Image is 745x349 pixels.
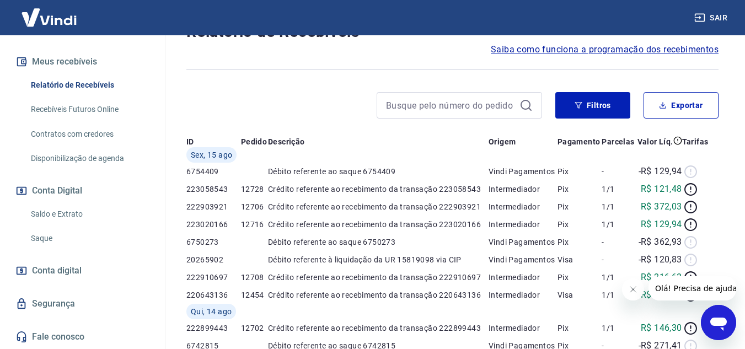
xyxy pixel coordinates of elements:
[268,237,489,248] p: Débito referente ao saque 6750273
[191,149,232,160] span: Sex, 15 ago
[13,1,85,34] img: Vindi
[489,323,558,334] p: Intermediador
[558,323,602,334] p: Pix
[558,166,602,177] p: Pix
[186,289,241,300] p: 220643136
[26,123,152,146] a: Contratos com credores
[558,254,602,265] p: Visa
[268,219,489,230] p: Crédito referente ao recebimento da transação 223020166
[268,272,489,283] p: Crédito referente ao recebimento da transação 222910697
[489,254,558,265] p: Vindi Pagamentos
[558,184,602,195] p: Pix
[268,184,489,195] p: Crédito referente ao recebimento da transação 223058543
[558,201,602,212] p: Pix
[186,184,241,195] p: 223058543
[641,271,682,284] p: R$ 216,63
[602,272,635,283] p: 1/1
[682,136,709,147] p: Tarifas
[241,219,268,230] p: 12716
[489,272,558,283] p: Intermediador
[489,166,558,177] p: Vindi Pagamentos
[26,227,152,250] a: Saque
[13,292,152,316] a: Segurança
[555,92,630,119] button: Filtros
[26,98,152,121] a: Recebíveis Futuros Online
[639,253,682,266] p: -R$ 120,83
[26,74,152,96] a: Relatório de Recebíveis
[641,218,682,231] p: R$ 129,94
[558,219,602,230] p: Pix
[489,136,516,147] p: Origem
[13,259,152,283] a: Conta digital
[558,272,602,283] p: Pix
[241,201,268,212] p: 12706
[489,289,558,300] p: Intermediador
[186,323,241,334] p: 222899443
[489,184,558,195] p: Intermediador
[641,321,682,335] p: R$ 146,30
[13,50,152,74] button: Meus recebíveis
[186,136,194,147] p: ID
[641,182,682,196] p: R$ 121,48
[191,306,232,317] span: Qui, 14 ago
[558,136,601,147] p: Pagamento
[641,200,682,213] p: R$ 372,03
[602,219,635,230] p: 1/1
[186,237,241,248] p: 6750273
[558,289,602,300] p: Visa
[637,136,673,147] p: Valor Líq.
[602,184,635,195] p: 1/1
[186,201,241,212] p: 222903921
[268,289,489,300] p: Crédito referente ao recebimento da transação 220643136
[241,136,267,147] p: Pedido
[186,254,241,265] p: 20265902
[602,136,634,147] p: Parcelas
[26,147,152,170] a: Disponibilização de agenda
[489,219,558,230] p: Intermediador
[622,278,644,300] iframe: Fechar mensagem
[241,184,268,195] p: 12728
[186,166,241,177] p: 6754409
[602,237,635,248] p: -
[241,272,268,283] p: 12708
[186,219,241,230] p: 223020166
[26,203,152,225] a: Saldo e Extrato
[186,272,241,283] p: 222910697
[386,97,515,114] input: Busque pelo número do pedido
[268,201,489,212] p: Crédito referente ao recebimento da transação 222903921
[32,263,82,278] span: Conta digital
[268,323,489,334] p: Crédito referente ao recebimento da transação 222899443
[639,235,682,249] p: -R$ 362,93
[489,237,558,248] p: Vindi Pagamentos
[489,201,558,212] p: Intermediador
[268,254,489,265] p: Débito referente à liquidação da UR 15819098 via CIP
[639,165,682,178] p: -R$ 129,94
[602,254,635,265] p: -
[701,305,736,340] iframe: Botão para abrir a janela de mensagens
[491,43,719,56] a: Saiba como funciona a programação dos recebimentos
[268,166,489,177] p: Débito referente ao saque 6754409
[241,289,268,300] p: 12454
[692,8,732,28] button: Sair
[268,136,305,147] p: Descrição
[644,92,719,119] button: Exportar
[602,166,635,177] p: -
[13,179,152,203] button: Conta Digital
[13,325,152,349] a: Fale conosco
[7,8,93,17] span: Olá! Precisa de ajuda?
[602,201,635,212] p: 1/1
[602,323,635,334] p: 1/1
[648,276,736,300] iframe: Mensagem da empresa
[558,237,602,248] p: Pix
[241,323,268,334] p: 12702
[602,289,635,300] p: 1/1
